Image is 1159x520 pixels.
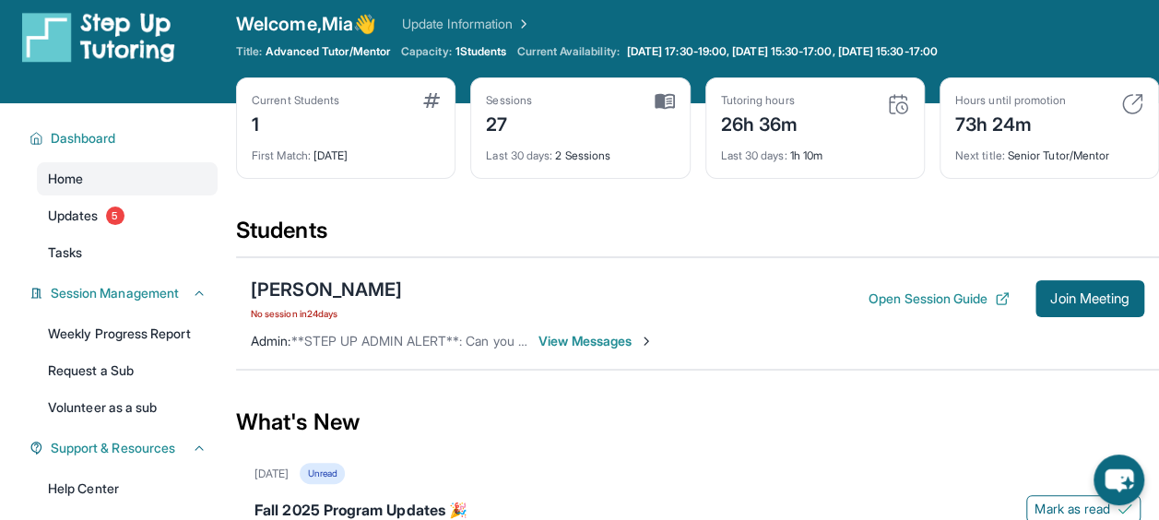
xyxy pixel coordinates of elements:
span: Last 30 days : [486,148,552,162]
a: Home [37,162,218,195]
img: card [1121,93,1143,115]
a: Help Center [37,472,218,505]
div: 27 [486,108,532,137]
span: Advanced Tutor/Mentor [266,44,389,59]
span: Capacity: [401,44,452,59]
span: Tasks [48,243,82,262]
span: View Messages [538,332,654,350]
a: Volunteer as a sub [37,391,218,424]
div: [DATE] [254,467,289,481]
a: Request a Sub [37,354,218,387]
div: Students [236,216,1159,256]
button: Session Management [43,284,207,302]
div: 26h 36m [721,108,798,137]
div: Senior Tutor/Mentor [955,137,1143,163]
div: Tutoring hours [721,93,798,108]
div: What's New [236,382,1159,463]
span: Title: [236,44,262,59]
span: Support & Resources [51,439,175,457]
span: No session in 24 days [251,306,402,321]
span: Join Meeting [1050,293,1129,304]
div: 1 [252,108,339,137]
a: Updates5 [37,199,218,232]
span: Current Availability: [517,44,619,59]
div: Sessions [486,93,532,108]
span: Mark as read [1035,500,1110,518]
span: Session Management [51,284,179,302]
span: Welcome, Mia 👋 [236,11,376,37]
span: Last 30 days : [721,148,787,162]
span: Admin : [251,333,290,349]
span: [DATE] 17:30-19:00, [DATE] 15:30-17:00, [DATE] 15:30-17:00 [627,44,938,59]
button: Dashboard [43,129,207,148]
div: 1h 10m [721,137,909,163]
span: Updates [48,207,99,225]
span: Home [48,170,83,188]
div: [PERSON_NAME] [251,277,402,302]
img: Chevron Right [513,15,531,33]
img: card [887,93,909,115]
div: 73h 24m [955,108,1066,137]
div: Hours until promotion [955,93,1066,108]
div: Unread [300,463,344,484]
img: Mark as read [1118,502,1132,516]
a: Weekly Progress Report [37,317,218,350]
button: Open Session Guide [869,290,1010,308]
img: Chevron-Right [639,334,654,349]
div: [DATE] [252,137,440,163]
div: 2 Sessions [486,137,674,163]
div: Current Students [252,93,339,108]
span: Dashboard [51,129,116,148]
a: Tasks [37,236,218,269]
img: logo [22,11,175,63]
a: [DATE] 17:30-19:00, [DATE] 15:30-17:00, [DATE] 15:30-17:00 [623,44,941,59]
button: Support & Resources [43,439,207,457]
span: 1 Students [455,44,507,59]
button: chat-button [1094,455,1144,505]
button: Join Meeting [1035,280,1144,317]
span: 5 [106,207,124,225]
a: Update Information [402,15,531,33]
span: First Match : [252,148,311,162]
span: Next title : [955,148,1005,162]
img: card [423,93,440,108]
img: card [655,93,675,110]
